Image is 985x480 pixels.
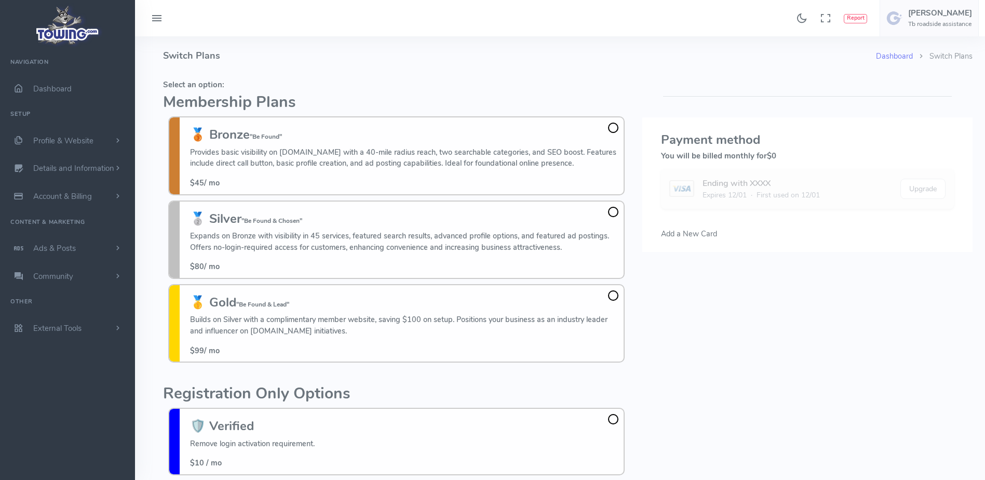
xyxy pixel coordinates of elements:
[190,231,618,253] p: Expands on Bronze with visibility in 45 services, featured search results, advanced profile optio...
[751,190,752,201] span: ·
[163,385,630,403] h2: Registration Only Options
[236,300,289,309] small: "Be Found & Lead"
[844,14,867,23] button: Report
[33,271,73,282] span: Community
[190,438,315,450] p: Remove login activation requirement.
[163,36,876,75] h4: Switch Plans
[669,180,694,197] img: card image
[190,147,618,169] p: Provides basic visibility on [DOMAIN_NAME] with a 40-mile radius reach, two searchable categories...
[190,212,618,225] h3: 🥈 Silver
[250,132,282,141] small: "Be Found"
[241,217,302,225] small: "Be Found & Chosen"
[913,51,973,62] li: Switch Plans
[190,128,618,141] h3: 🥉 Bronze
[757,190,820,201] span: First used on 12/01
[33,136,93,146] span: Profile & Website
[876,51,913,61] a: Dashboard
[33,84,72,94] span: Dashboard
[33,323,82,334] span: External Tools
[703,177,820,190] div: Ending with XXXX
[661,133,954,146] h3: Payment method
[190,261,204,272] span: $80
[33,191,92,202] span: Account & Billing
[190,296,618,309] h3: 🥇 Gold
[33,164,114,174] span: Details and Information
[33,3,103,47] img: logo
[163,81,630,89] h5: Select an option:
[703,190,747,201] span: Expires 12/01
[908,21,972,28] h6: Tb roadside assistance
[661,229,717,239] span: Add a New Card
[190,419,315,433] h3: 🛡️ Verified
[33,243,76,254] span: Ads & Posts
[661,152,954,160] h5: You will be billed monthly for
[190,178,220,188] span: / mo
[190,261,220,272] span: / mo
[190,314,618,337] p: Builds on Silver with a complimentary member website, saving $100 on setup. Positions your busine...
[900,179,946,199] button: Upgrade
[190,345,204,356] span: $99
[190,458,222,468] span: $10 / mo
[190,345,220,356] span: / mo
[767,151,776,161] span: $0
[163,94,630,111] h2: Membership Plans
[908,9,972,17] h5: [PERSON_NAME]
[190,178,204,188] span: $45
[886,10,903,26] img: user-image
